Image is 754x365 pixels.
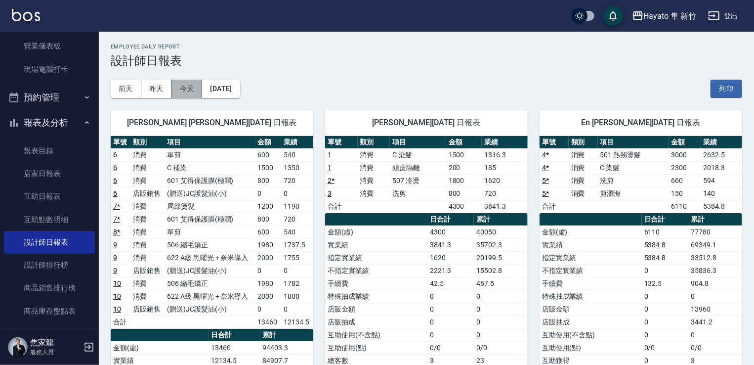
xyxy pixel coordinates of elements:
[281,277,313,290] td: 1782
[540,341,642,354] td: 互助使用(點)
[628,6,700,26] button: Hayato 隼 新竹
[165,213,255,226] td: 601 艾得保護膜(極潤)
[281,264,313,277] td: 0
[540,238,642,251] td: 實業績
[113,189,117,197] a: 6
[642,277,689,290] td: 132.5
[540,328,642,341] td: 互助使用(不含點)
[4,208,95,231] a: 互助點數明細
[427,238,474,251] td: 3841.3
[4,185,95,208] a: 互助日報表
[688,251,742,264] td: 33512.8
[255,136,281,149] th: 金額
[130,161,165,174] td: 消費
[474,316,528,328] td: 0
[281,251,313,264] td: 1755
[642,238,689,251] td: 5384.8
[130,251,165,264] td: 消費
[642,226,689,238] td: 6110
[12,9,40,21] img: Logo
[688,303,742,316] td: 13960
[358,136,390,149] th: 類別
[141,80,172,98] button: 昨天
[165,148,255,161] td: 單剪
[474,264,528,277] td: 15502.8
[642,303,689,316] td: 0
[4,35,95,57] a: 營業儀表板
[260,329,313,342] th: 累計
[540,264,642,277] td: 不指定實業績
[130,148,165,161] td: 消費
[427,341,474,354] td: 0/0
[337,118,516,128] span: [PERSON_NAME][DATE] 日報表
[540,251,642,264] td: 指定實業績
[165,290,255,303] td: 622 A級 黑曜光 + 奈米導入
[446,148,482,161] td: 1500
[165,136,255,149] th: 項目
[701,148,742,161] td: 2632.5
[255,161,281,174] td: 1500
[4,110,95,136] button: 報表及分析
[255,226,281,238] td: 600
[446,161,482,174] td: 200
[569,174,598,187] td: 消費
[130,136,165,149] th: 類別
[281,226,313,238] td: 540
[202,80,240,98] button: [DATE]
[255,290,281,303] td: 2000
[281,174,313,187] td: 720
[165,187,255,200] td: (贈送)JC護髮油(小)
[598,136,669,149] th: 項目
[642,290,689,303] td: 0
[281,161,313,174] td: 1350
[688,341,742,354] td: 0/0
[669,200,701,213] td: 6110
[255,174,281,187] td: 800
[540,290,642,303] td: 特殊抽成業績
[474,290,528,303] td: 0
[701,136,742,149] th: 業績
[569,187,598,200] td: 消費
[701,187,742,200] td: 140
[8,337,28,357] img: Person
[325,303,427,316] td: 店販金額
[482,148,528,161] td: 1316.3
[644,10,696,22] div: Hayato 隼 新竹
[260,341,313,354] td: 94403.3
[325,264,427,277] td: 不指定實業績
[427,264,474,277] td: 2221.3
[4,85,95,110] button: 預約管理
[390,161,446,174] td: 頭皮隔離
[325,290,427,303] td: 特殊抽成業績
[281,200,313,213] td: 1190
[642,264,689,277] td: 0
[474,213,528,226] th: 累計
[688,277,742,290] td: 904.8
[427,251,474,264] td: 1620
[540,136,569,149] th: 單號
[642,213,689,226] th: 日合計
[130,290,165,303] td: 消費
[165,161,255,174] td: C 補染
[113,267,117,274] a: 9
[255,316,281,328] td: 13460
[482,187,528,200] td: 720
[165,238,255,251] td: 506 縮毛矯正
[482,174,528,187] td: 1620
[446,136,482,149] th: 金額
[113,305,121,313] a: 10
[165,251,255,264] td: 622 A級 黑曜光 + 奈米導入
[281,290,313,303] td: 1800
[4,139,95,162] a: 報表目錄
[358,174,390,187] td: 消費
[113,254,117,262] a: 9
[328,151,332,159] a: 1
[427,328,474,341] td: 0
[390,148,446,161] td: C 染髮
[113,177,117,184] a: 6
[688,316,742,328] td: 3441.2
[482,161,528,174] td: 185
[30,348,81,357] p: 服務人員
[540,316,642,328] td: 店販抽成
[255,251,281,264] td: 2000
